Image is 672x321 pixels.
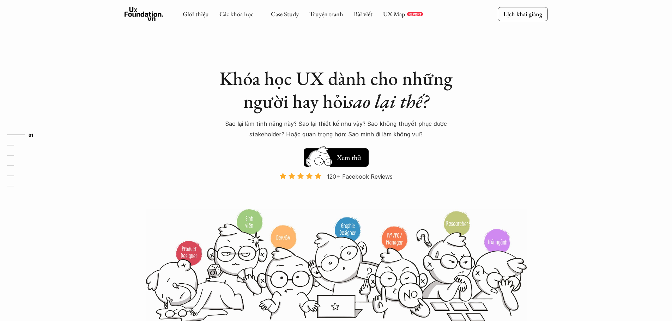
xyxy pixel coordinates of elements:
a: Xem thử [304,145,369,167]
a: Truyện tranh [309,10,343,18]
a: Bài viết [354,10,373,18]
h1: Khóa học UX dành cho những người hay hỏi [213,67,460,113]
a: Lịch khai giảng [498,7,548,21]
a: Giới thiệu [183,10,209,18]
a: REPORT [407,12,423,16]
a: 01 [7,131,41,139]
a: 120+ Facebook Reviews [273,172,399,208]
p: Sao lại làm tính năng này? Sao lại thiết kế như vậy? Sao không thuyết phục được stakeholder? Hoặc... [213,118,460,140]
a: Case Study [271,10,299,18]
h5: Xem thử [337,153,361,162]
a: Các khóa học [219,10,253,18]
strong: 01 [29,132,34,137]
p: 120+ Facebook Reviews [327,171,393,182]
p: REPORT [408,12,422,16]
p: Lịch khai giảng [503,10,542,18]
a: UX Map [383,10,405,18]
em: sao lại thế? [347,89,429,113]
